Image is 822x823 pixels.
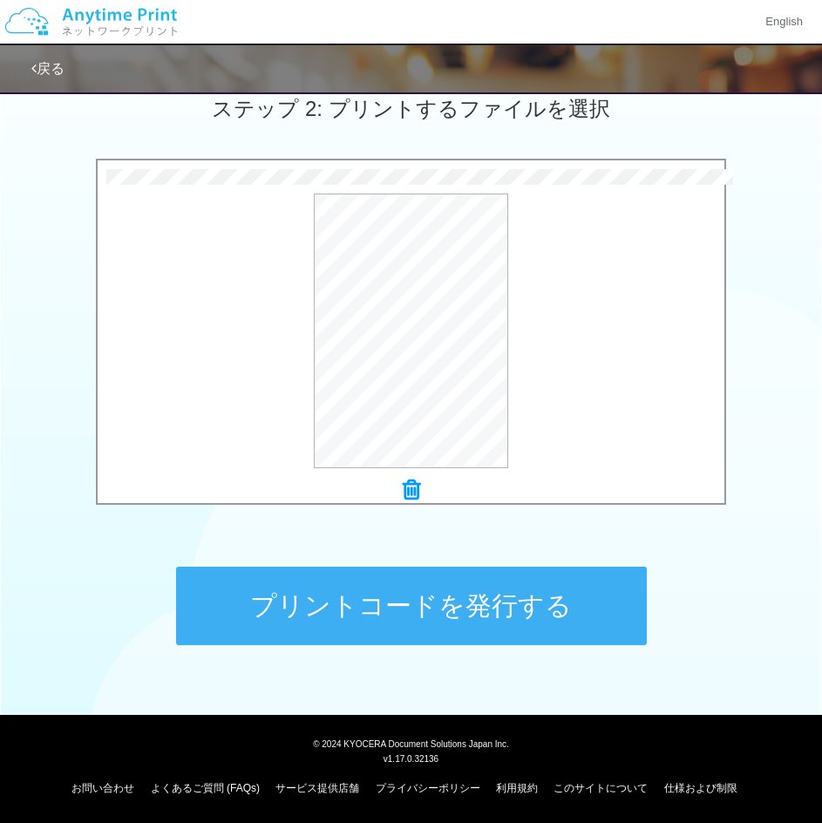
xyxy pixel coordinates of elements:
a: サービス提供店舗 [275,782,359,794]
a: このサイトについて [554,782,648,794]
a: プライバシーポリシー [376,782,480,794]
button: プリントコードを発行する [176,567,647,645]
span: © 2024 KYOCERA Document Solutions Japan Inc. [313,738,509,749]
a: 仕様および制限 [664,782,737,794]
a: よくあるご質問 (FAQs) [151,782,260,794]
a: お問い合わせ [71,782,134,794]
span: v1.17.0.32136 [384,753,438,764]
a: 利用規約 [496,782,538,794]
a: 戻る [31,61,65,76]
span: ステップ 2: プリントするファイルを選択 [212,97,609,120]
